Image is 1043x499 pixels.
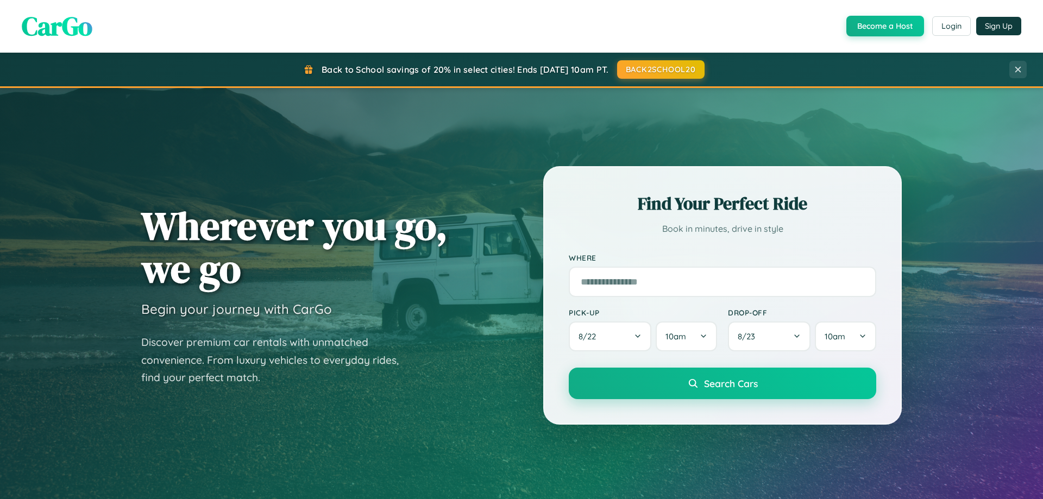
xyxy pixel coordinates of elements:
button: BACK2SCHOOL20 [617,60,705,79]
p: Discover premium car rentals with unmatched convenience. From luxury vehicles to everyday rides, ... [141,333,413,387]
button: Login [932,16,971,36]
button: Become a Host [846,16,924,36]
h2: Find Your Perfect Ride [569,192,876,216]
button: 8/23 [728,321,810,351]
span: 10am [665,331,686,342]
h1: Wherever you go, we go [141,204,448,290]
label: Where [569,253,876,262]
h3: Begin your journey with CarGo [141,301,332,317]
span: Search Cars [704,377,758,389]
span: Back to School savings of 20% in select cities! Ends [DATE] 10am PT. [322,64,608,75]
button: Search Cars [569,368,876,399]
span: 10am [825,331,845,342]
label: Pick-up [569,308,717,317]
span: 8 / 23 [738,331,761,342]
button: 8/22 [569,321,651,351]
label: Drop-off [728,308,876,317]
p: Book in minutes, drive in style [569,221,876,237]
button: 10am [815,321,876,351]
button: 10am [656,321,717,351]
button: Sign Up [976,17,1021,35]
span: 8 / 22 [579,331,601,342]
span: CarGo [22,8,92,44]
